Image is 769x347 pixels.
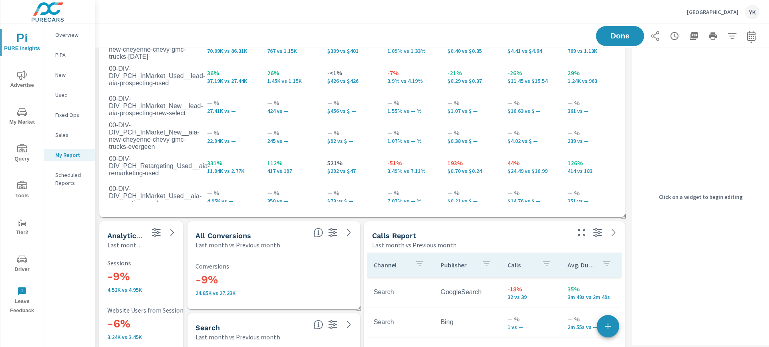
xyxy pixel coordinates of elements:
[3,107,41,127] span: My Market
[207,48,254,54] p: 70,090 vs 86,308
[44,149,95,161] div: My Report
[44,129,95,141] div: Sales
[207,198,254,204] p: 4,949 vs —
[207,108,254,114] p: 27,406 vs —
[568,68,615,78] p: 29%
[195,290,352,296] p: 24,845 vs 27,232
[507,198,555,204] p: $14.76 vs $ —
[387,48,435,54] p: 1.09% vs 1.33%
[387,78,435,84] p: 3.9% vs 4.19%
[55,91,89,99] p: Used
[387,128,435,138] p: — %
[372,231,416,240] h5: Calls Report
[367,282,434,302] td: Search
[647,28,663,44] button: Share Report
[568,48,615,54] p: 769 vs 1,126
[207,138,254,144] p: 22,941 vs —
[568,78,615,84] p: 1,238 vs 963
[195,263,352,270] p: Conversions
[447,188,495,198] p: — %
[107,287,213,293] p: 4,516 vs 4,951
[44,29,95,41] div: Overview
[314,228,323,237] span: All Conversions include Actions, Leads and Unmapped Conversions
[327,198,374,204] p: $73 vs $ —
[387,158,435,168] p: -51%
[207,158,254,168] p: 331%
[607,226,620,239] a: See more details in report
[3,144,41,164] span: Query
[3,287,41,315] span: Leave Feedback
[568,261,596,269] p: Avg. Duration
[207,128,254,138] p: — %
[267,108,314,114] p: 424 vs —
[207,188,254,198] p: — %
[314,320,323,329] span: Search Conversions include Actions, Leads and Unmapped Conversions.
[267,188,314,198] p: — %
[387,168,435,174] p: 3.49% vs 7.11%
[207,68,254,78] p: 36%
[447,108,495,114] p: $1.07 vs $ —
[107,317,213,331] h3: -6%
[745,5,759,19] div: YK
[568,314,615,324] p: — %
[55,131,89,139] p: Sales
[207,168,254,174] p: 11,937 vs 2,770
[447,128,495,138] p: — %
[434,282,501,302] td: GoogleSearch
[195,323,220,332] h5: Search
[387,68,435,78] p: -7%
[387,98,435,108] p: — %
[0,24,44,319] div: nav menu
[659,193,743,201] p: Click on a widget to begin editing
[342,226,355,239] a: See more details in report
[507,138,555,144] p: $4.02 vs $ —
[55,111,89,119] p: Fixed Ops
[3,70,41,90] span: Advertise
[507,68,555,78] p: -26%
[447,198,495,204] p: $0.21 vs $ —
[327,188,374,198] p: — %
[267,48,314,54] p: 767 vs 1,149
[195,273,352,287] h3: -9%
[3,218,41,237] span: Tier2
[447,158,495,168] p: 193%
[44,69,95,81] div: New
[568,324,615,330] p: 2m 55s vs — s
[107,270,213,283] h3: -9%
[207,98,254,108] p: — %
[507,284,555,294] p: -18%
[267,78,314,84] p: 1,449 vs 1,150
[568,168,615,174] p: 414 vs 183
[507,168,555,174] p: $24.49 vs $16.99
[387,138,435,144] p: 1.07% vs — %
[705,28,721,44] button: Print Report
[507,158,555,168] p: 44%
[507,108,555,114] p: $16.63 vs $ —
[107,231,164,240] h5: Analytics Totals
[195,231,251,240] h5: All Conversions
[374,261,409,269] p: Channel
[507,314,555,324] p: — %
[55,31,89,39] p: Overview
[367,312,434,332] td: Search
[447,98,495,108] p: — %
[103,59,201,93] td: 00-DIV-DIV_PCH_InMarket_Used__lead-aia-prospecting-used
[447,48,495,54] p: $0.40 vs $0.35
[507,48,555,54] p: $4.41 vs $4.64
[575,226,588,239] button: Make Fullscreen
[107,240,143,250] p: Last month vs Previous month
[568,108,615,114] p: 361 vs —
[687,8,739,16] p: [GEOGRAPHIC_DATA]
[507,98,555,108] p: — %
[387,108,435,114] p: 1.55% vs — %
[195,332,280,342] p: Last month vs Previous month
[568,98,615,108] p: — %
[267,198,314,204] p: 350 vs —
[686,28,702,44] button: "Export Report to PDF"
[327,108,374,114] p: $456 vs $ —
[604,32,636,40] span: Done
[743,28,759,44] button: Select Date Range
[103,89,201,123] td: 00-DIV-DIV_PCH_InMarket_New__lead-aia-prospecting-new-select
[44,89,95,101] div: Used
[327,158,374,168] p: 521%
